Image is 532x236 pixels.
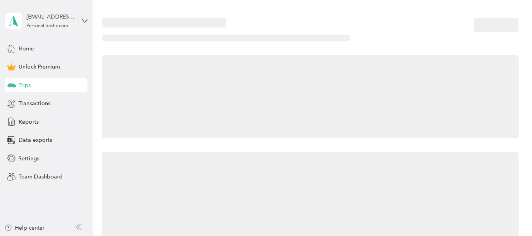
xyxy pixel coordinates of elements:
[26,24,69,28] div: Personal dashboard
[26,13,76,21] div: [EMAIL_ADDRESS][DOMAIN_NAME]
[19,118,39,126] span: Reports
[19,154,39,163] span: Settings
[19,63,60,71] span: Unlock Premium
[19,173,63,181] span: Team Dashboard
[19,136,52,144] span: Data exports
[488,192,532,236] iframe: Everlance-gr Chat Button Frame
[19,81,31,89] span: Trips
[19,45,34,53] span: Home
[4,224,45,232] button: Help center
[19,99,50,108] span: Transactions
